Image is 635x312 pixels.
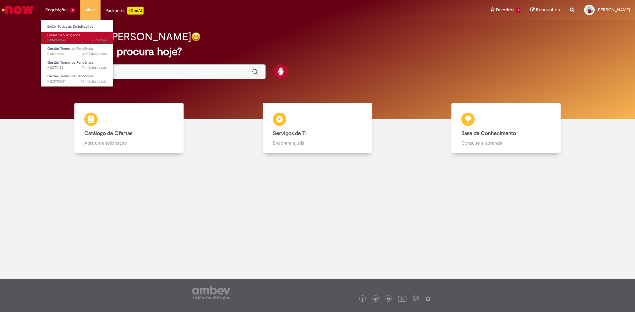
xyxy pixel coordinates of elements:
a: Catálogo de Ofertas Abra uma solicitação [35,103,223,153]
img: ServiceNow [1,3,35,17]
img: logo_footer_linkedin.png [387,297,390,301]
a: Aberto R13497354 : Fretes não lançados [41,32,113,44]
span: Rascunhos [536,7,560,13]
a: Aberto R12370367 : Gestão Termo de Pendência [41,73,113,85]
p: Consulte e aprenda [461,140,551,146]
time: 06/12/2024 16:11:43 [81,79,107,84]
span: Gestão Termo de Pendência [47,60,93,65]
span: Favoritos [496,7,514,13]
span: R12370367 [47,79,107,84]
h2: O que você procura hoje? [57,46,578,57]
time: 07/03/2025 21:38:57 [82,65,107,70]
a: Aberto R12771123 : Gestão Termo de Pendência [41,59,113,71]
span: Fretes não lançados [47,33,80,38]
img: logo_footer_workplace.png [413,295,419,301]
span: 4 mês(es) atrás [82,52,107,56]
p: Abra uma solicitação [84,140,174,146]
div: Padroniza [106,7,144,15]
h2: Boa tarde, [PERSON_NAME] [57,31,191,43]
img: logo_footer_youtube.png [398,294,406,303]
span: R13137320 [47,52,107,57]
img: logo_footer_twitter.png [374,297,377,301]
img: logo_footer_ambev_rotulo_gray.png [192,286,230,299]
time: 08/09/2025 14:41:59 [92,38,107,43]
time: 08/06/2025 18:39:55 [82,52,107,56]
span: 4 [70,8,75,13]
span: 10 mês(es) atrás [81,79,107,84]
b: Base de Conhecimento [461,130,516,137]
img: logo_footer_facebook.png [361,297,364,301]
span: [PERSON_NAME] [597,7,630,13]
ul: Requisições [40,20,113,87]
span: Gestão Termo de Pendência [47,74,93,79]
a: Rascunhos [530,7,560,13]
p: Encontre ajuda [273,140,362,146]
span: Gestão Termo de Pendência [47,46,93,51]
span: 23d atrás [92,38,107,43]
a: Base de Conhecimento Consulte e aprenda [412,103,600,153]
span: 1 [516,8,521,13]
span: Requisições [45,7,68,13]
a: Aberto R13137320 : Gestão Termo de Pendência [41,45,113,57]
span: More [85,7,96,13]
img: happy-face.png [191,32,201,42]
a: Serviços de TI Encontre ajuda [223,103,412,153]
span: 7 mês(es) atrás [82,65,107,70]
span: R13497354 [47,38,107,43]
b: Serviços de TI [273,130,307,137]
span: R12771123 [47,65,107,70]
b: Catálogo de Ofertas [84,130,132,137]
img: logo_footer_naosei.png [425,295,431,301]
a: Exibir Todas as Solicitações [41,23,113,30]
p: +GenAi [127,7,144,15]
